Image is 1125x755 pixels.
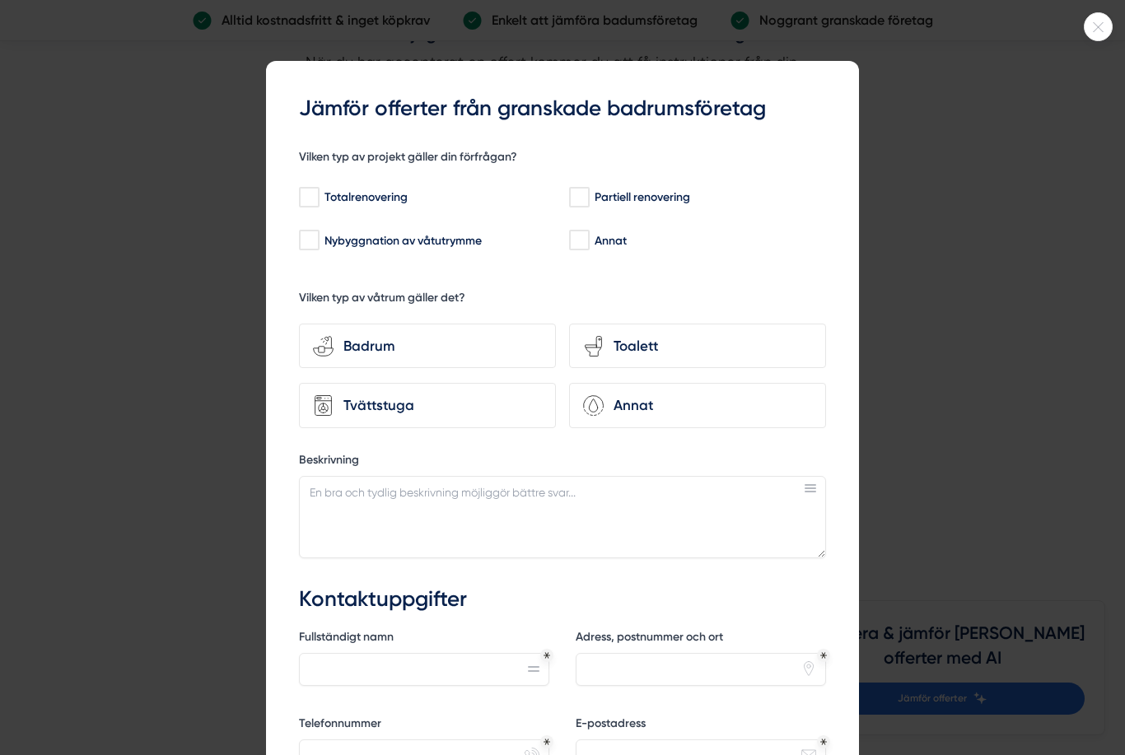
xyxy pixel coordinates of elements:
[299,290,465,310] h5: Vilken typ av våtrum gäller det?
[544,652,550,659] div: Obligatoriskt
[820,652,827,659] div: Obligatoriskt
[820,739,827,745] div: Obligatoriskt
[299,232,318,249] input: Nybyggnation av våtutrymme
[544,739,550,745] div: Obligatoriskt
[299,94,826,124] h3: Jämför offerter från granskade badrumsföretag
[299,585,826,614] h3: Kontaktuppgifter
[569,189,588,206] input: Partiell renovering
[299,629,549,650] label: Fullständigt namn
[299,715,549,736] label: Telefonnummer
[299,452,826,473] label: Beskrivning
[576,715,826,736] label: E-postadress
[576,629,826,650] label: Adress, postnummer och ort
[569,232,588,249] input: Annat
[299,189,318,206] input: Totalrenovering
[299,149,517,170] h5: Vilken typ av projekt gäller din förfrågan?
